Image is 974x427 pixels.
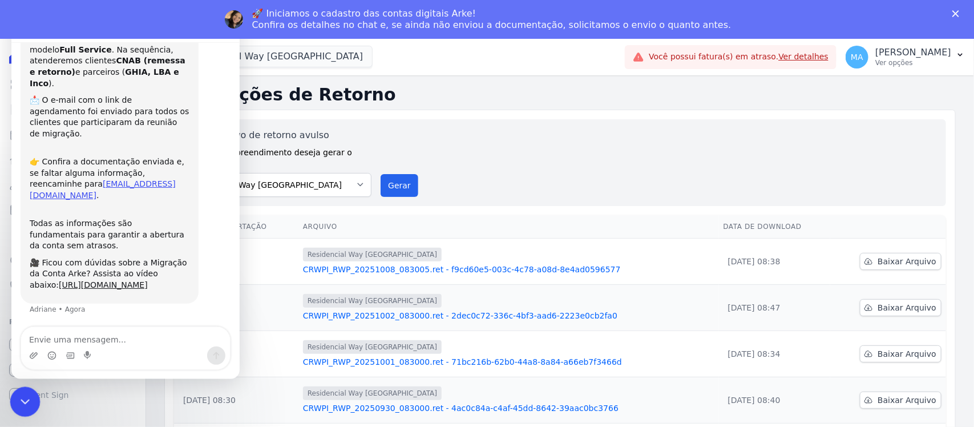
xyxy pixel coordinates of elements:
[5,358,141,381] a: Conta Hent
[381,174,418,197] button: Gerar
[303,294,442,308] span: Residencial Way [GEOGRAPHIC_DATA]
[860,345,941,362] a: Baixar Arquivo
[179,5,200,26] button: Início
[5,73,141,96] a: Visão Geral
[9,315,136,329] div: Plataformas
[18,56,168,76] b: GHIA, LBA e Inco
[779,52,829,61] a: Ver detalhes
[196,335,214,353] button: Enviar uma mensagem
[303,386,442,400] span: Residencial Way [GEOGRAPHIC_DATA]
[36,340,45,349] button: Selecionador de Emoji
[719,238,831,284] td: [DATE] 08:38
[164,46,373,67] button: Residencial Way [GEOGRAPHIC_DATA]
[719,284,831,331] td: [DATE] 08:47
[878,394,936,406] span: Baixar Arquivo
[18,22,178,78] div: Iniciamos a abertura para clientes do modelo . Na sequência, atenderemos clientes e parceiros ( ).
[54,340,63,349] button: Selecionador de GIF
[298,215,719,239] th: Arquivo
[5,274,141,297] a: Negativação
[18,295,74,301] div: Adriane • Agora
[860,253,941,270] a: Baixar Arquivo
[860,392,941,409] a: Baixar Arquivo
[5,123,141,146] a: Parcelas
[851,53,863,61] span: MA
[10,316,219,335] textarea: Envie uma mensagem...
[5,148,141,171] a: Lotes
[719,377,831,423] td: [DATE] 08:40
[48,34,100,43] b: Full Service
[225,10,243,29] img: Profile image for Adriane
[303,264,714,275] a: CRWPI_RWP_20251008_083005.ret - f9cd60e5-003c-4c78-a08d-8e4ad0596577
[174,377,298,423] td: [DATE] 08:30
[200,5,221,25] div: Fechar
[878,256,936,267] span: Baixar Arquivo
[18,168,164,188] a: [EMAIL_ADDRESS][DOMAIN_NAME]
[18,134,178,190] div: 👉 Confira a documentação enviada e, se faltar alguma informação, reencaminhe para .
[5,98,141,121] a: Contratos
[649,51,828,63] span: Você possui fatura(s) em atraso.
[303,310,714,321] a: CRWPI_RWP_20251002_083000.ret - 2dec0c72-336c-4bf3-aad6-2223e0cb2fa0
[878,348,936,360] span: Baixar Arquivo
[878,302,936,313] span: Baixar Arquivo
[183,128,371,142] label: Gerar arquivo de retorno avulso
[18,246,178,280] div: 🎥 Ficou com dúvidas sobre a Migração da Conta Arke? Assista ao vídeo abaixo:
[18,45,174,65] b: CNAB (remessa e retorno)
[719,331,831,377] td: [DATE] 08:34
[183,142,371,171] label: Para qual empreendimento deseja gerar o arquivo?
[875,47,951,58] p: [PERSON_NAME]
[5,333,141,356] a: Recebíveis
[55,14,156,26] p: Ativo(a) nos últimos 15min
[18,83,178,128] div: 📩 O e-mail com o link de agendamento foi enviado para todos os clientes que participaram da reuni...
[18,196,178,240] div: Todas as informações são fundamentais para garantir a abertura da conta sem atrasos.
[5,199,141,221] a: Minha Carteira
[252,8,731,31] div: 🚀 Iniciamos o cadastro das contas digitais Arke! Confira os detalhes no chat e, se ainda não envi...
[875,58,951,67] p: Ver opções
[47,269,136,278] a: [URL][DOMAIN_NAME]
[11,11,240,379] iframe: Intercom live chat
[303,356,714,368] a: CRWPI_RWP_20251001_083000.ret - 71bc216b-62b0-44a8-8a84-a66eb7f3466d
[303,340,442,354] span: Residencial Way [GEOGRAPHIC_DATA]
[303,402,714,414] a: CRWPI_RWP_20250930_083000.ret - 4ac0c84a-c4af-45dd-8642-39aac0bc3766
[952,10,964,17] div: Fechar
[836,41,974,73] button: MA [PERSON_NAME] Ver opções
[303,248,442,261] span: Residencial Way [GEOGRAPHIC_DATA]
[72,340,82,349] button: Start recording
[860,299,941,316] a: Baixar Arquivo
[5,224,141,247] a: Transferências
[5,249,141,272] a: Crédito
[164,84,956,105] h2: Exportações de Retorno
[719,215,831,239] th: Data de Download
[18,340,27,349] button: Upload do anexo
[10,387,41,417] iframe: Intercom live chat
[5,174,141,196] a: Clientes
